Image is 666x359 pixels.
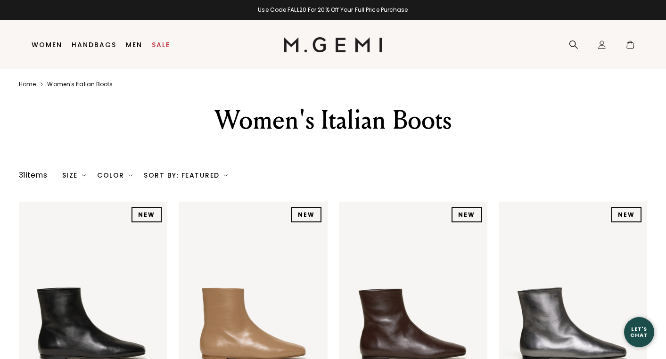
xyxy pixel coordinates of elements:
div: NEW [611,207,641,222]
a: Men [126,41,142,49]
div: NEW [132,207,162,222]
a: Women's italian boots [47,81,113,88]
div: Sort By: Featured [144,171,228,179]
img: chevron-down.svg [82,173,86,177]
a: Women [32,41,62,49]
a: Home [19,81,36,88]
img: chevron-down.svg [224,173,228,177]
div: Let's Chat [624,326,654,338]
div: Women's Italian Boots [158,103,508,137]
a: Sale [152,41,170,49]
div: 31 items [19,170,47,181]
img: M.Gemi [284,37,382,52]
div: NEW [291,207,321,222]
div: NEW [452,207,482,222]
div: Color [97,171,132,179]
a: Handbags [72,41,116,49]
img: chevron-down.svg [129,173,132,177]
div: Size [62,171,86,179]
